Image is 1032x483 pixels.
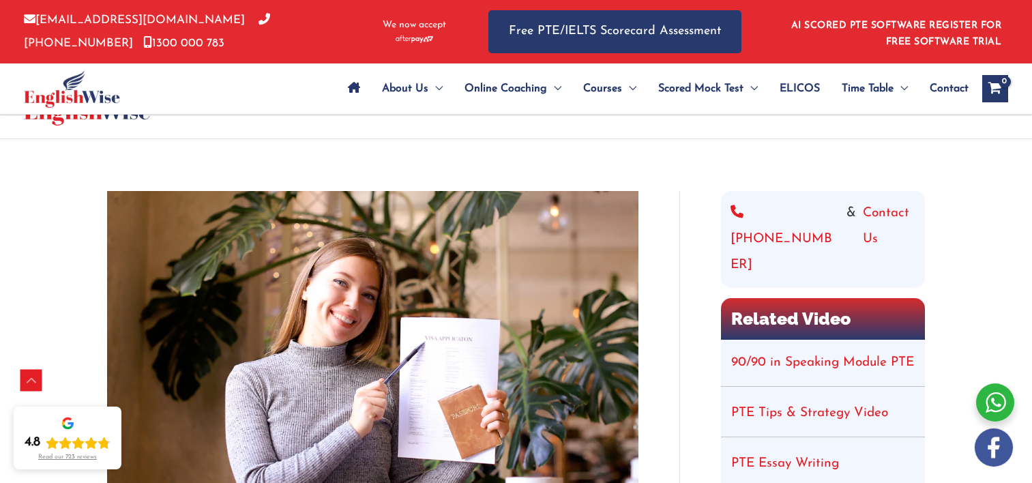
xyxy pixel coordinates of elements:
[731,201,915,278] div: &
[919,65,969,113] a: Contact
[975,428,1013,467] img: white-facebook.png
[25,435,110,451] div: Rating: 4.8 out of 5
[831,65,919,113] a: Time TableMenu Toggle
[454,65,572,113] a: Online CoachingMenu Toggle
[769,65,831,113] a: ELICOS
[930,65,969,113] span: Contact
[791,20,1002,47] a: AI SCORED PTE SOFTWARE REGISTER FOR FREE SOFTWARE TRIAL
[731,407,888,420] a: PTE Tips & Strategy Video
[647,65,769,113] a: Scored Mock TestMenu Toggle
[428,65,443,113] span: Menu Toggle
[24,14,245,26] a: [EMAIL_ADDRESS][DOMAIN_NAME]
[24,14,270,48] a: [PHONE_NUMBER]
[894,65,908,113] span: Menu Toggle
[396,35,433,43] img: Afterpay-Logo
[382,65,428,113] span: About Us
[24,70,120,108] img: cropped-ew-logo
[337,65,969,113] nav: Site Navigation: Main Menu
[25,435,40,451] div: 4.8
[731,201,840,278] a: [PHONE_NUMBER]
[842,65,894,113] span: Time Table
[383,18,446,32] span: We now accept
[622,65,636,113] span: Menu Toggle
[572,65,647,113] a: CoursesMenu Toggle
[38,454,97,461] div: Read our 723 reviews
[721,298,925,340] h2: Related Video
[783,10,1008,54] aside: Header Widget 1
[780,65,820,113] span: ELICOS
[583,65,622,113] span: Courses
[982,75,1008,102] a: View Shopping Cart, empty
[371,65,454,113] a: About UsMenu Toggle
[731,356,914,369] a: 90/90 in Speaking Module PTE
[863,201,915,278] a: Contact Us
[488,10,741,53] a: Free PTE/IELTS Scorecard Assessment
[731,457,839,470] a: PTE Essay Writing
[743,65,758,113] span: Menu Toggle
[143,38,224,49] a: 1300 000 783
[465,65,547,113] span: Online Coaching
[658,65,743,113] span: Scored Mock Test
[547,65,561,113] span: Menu Toggle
